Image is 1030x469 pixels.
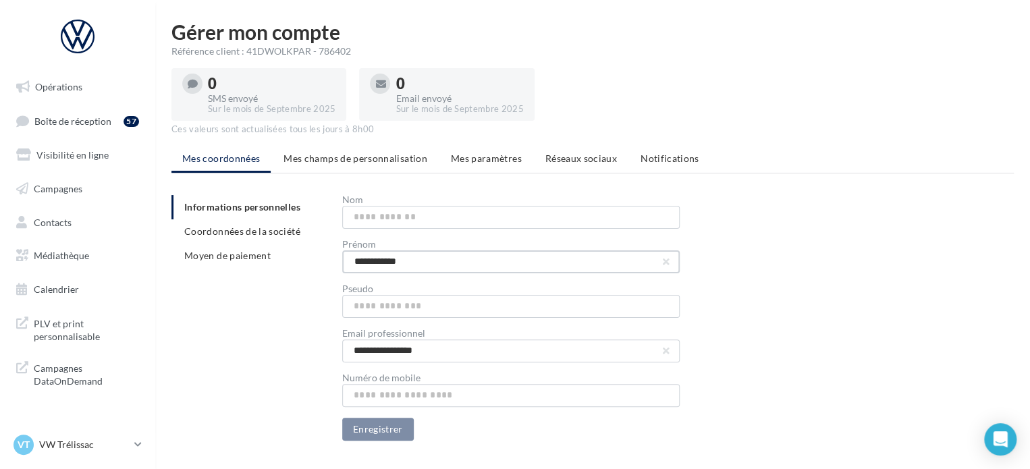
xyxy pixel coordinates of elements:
[283,153,427,164] span: Mes champs de personnalisation
[8,209,147,237] a: Contacts
[208,103,335,115] div: Sur le mois de Septembre 2025
[171,45,1014,58] div: Référence client : 41DWOLKPAR - 786402
[641,153,699,164] span: Notifications
[18,438,30,451] span: VT
[8,141,147,169] a: Visibilité en ligne
[342,284,680,294] div: Pseudo
[208,94,335,103] div: SMS envoyé
[8,175,147,203] a: Campagnes
[39,438,129,451] p: VW Trélissac
[11,432,144,458] a: VT VW Trélissac
[342,329,680,338] div: Email professionnel
[36,149,109,161] span: Visibilité en ligne
[451,153,522,164] span: Mes paramètres
[342,373,680,383] div: Numéro de mobile
[34,183,82,194] span: Campagnes
[8,275,147,304] a: Calendrier
[8,242,147,270] a: Médiathèque
[34,359,139,388] span: Campagnes DataOnDemand
[342,195,680,204] div: Nom
[8,354,147,393] a: Campagnes DataOnDemand
[208,76,335,91] div: 0
[342,240,680,249] div: Prénom
[124,116,139,127] div: 57
[171,123,1014,136] div: Ces valeurs sont actualisées tous les jours à 8h00
[396,94,523,103] div: Email envoyé
[184,250,271,261] span: Moyen de paiement
[545,153,617,164] span: Réseaux sociaux
[342,418,414,441] button: Enregistrer
[34,283,79,295] span: Calendrier
[396,76,523,91] div: 0
[171,22,1014,42] h1: Gérer mon compte
[8,309,147,349] a: PLV et print personnalisable
[184,225,300,237] span: Coordonnées de la société
[34,115,111,126] span: Boîte de réception
[984,423,1017,456] div: Open Intercom Messenger
[34,216,72,227] span: Contacts
[8,107,147,136] a: Boîte de réception57
[35,81,82,92] span: Opérations
[8,73,147,101] a: Opérations
[396,103,523,115] div: Sur le mois de Septembre 2025
[34,314,139,343] span: PLV et print personnalisable
[34,250,89,261] span: Médiathèque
